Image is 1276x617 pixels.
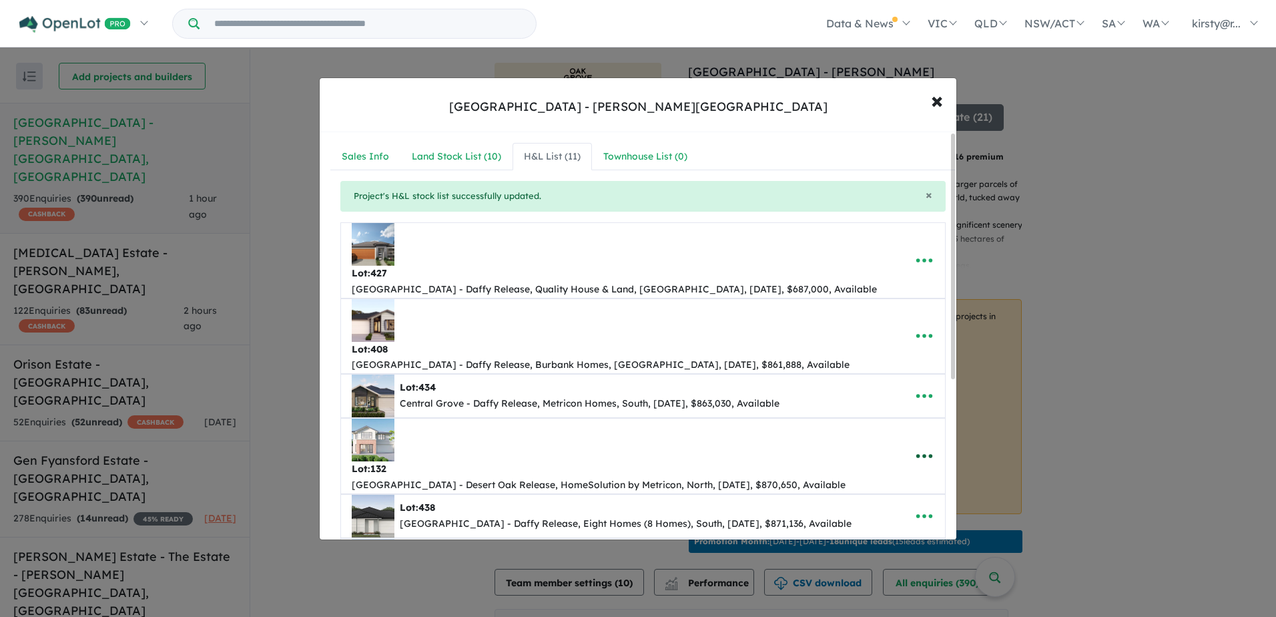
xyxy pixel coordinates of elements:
[342,149,389,165] div: Sales Info
[926,187,932,202] span: ×
[352,357,850,373] div: [GEOGRAPHIC_DATA] - Daffy Release, Burbank Homes, [GEOGRAPHIC_DATA], [DATE], $861,888, Available
[352,419,394,461] img: Oak%20Grove%20Estate%20-%20Clyde%20North%20-%20Lot%20132___1754632417.jpeg
[449,98,828,116] div: [GEOGRAPHIC_DATA] - [PERSON_NAME][GEOGRAPHIC_DATA]
[1192,17,1241,30] span: kirsty@r...
[202,9,533,38] input: Try estate name, suburb, builder or developer
[352,282,877,298] div: [GEOGRAPHIC_DATA] - Daffy Release, Quality House & Land, [GEOGRAPHIC_DATA], [DATE], $687,000, Ava...
[352,223,394,266] img: Oak%20Grove%20Estate%20-%20Clyde%20North%20-%20Lot%20427___1754029543.png
[400,501,435,513] b: Lot:
[352,477,846,493] div: [GEOGRAPHIC_DATA] - Desert Oak Release, HomeSolution by Metricon, North, [DATE], $870,650, Available
[352,267,387,279] b: Lot:
[352,375,394,417] img: Oak%20Grove%20Estate%20-%20Clyde%20North%20-%20Lot%20434___1748500737.jpg
[400,381,436,393] b: Lot:
[418,381,436,393] span: 434
[340,181,946,212] div: Project's H&L stock list successfully updated.
[352,343,388,355] b: Lot:
[524,149,581,165] div: H&L List ( 11 )
[412,149,501,165] div: Land Stock List ( 10 )
[400,516,852,532] div: [GEOGRAPHIC_DATA] - Daffy Release, Eight Homes (8 Homes), South, [DATE], $871,136, Available
[352,539,394,582] img: Oak%20Grove%20Estate%20-%20Clyde%20North%20-%20Lot%20150___1754631558.jpeg
[370,267,387,279] span: 427
[370,343,388,355] span: 408
[370,463,386,475] span: 132
[352,495,394,538] img: Oak%20Grove%20Estate%20-%20Clyde%20North%20-%20Lot%20438___1741825803.jpg
[418,501,435,513] span: 438
[603,149,687,165] div: Townhouse List ( 0 )
[352,299,394,342] img: Oak%20Grove%20Estate%20-%20Clyde%20North%20-%20Lot%20408___1747893977.jpg
[400,396,779,412] div: Central Grove - Daffy Release, Metricon Homes, South, [DATE], $863,030, Available
[352,463,386,475] b: Lot:
[926,189,932,201] button: Close
[19,16,131,33] img: Openlot PRO Logo White
[931,85,943,114] span: ×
